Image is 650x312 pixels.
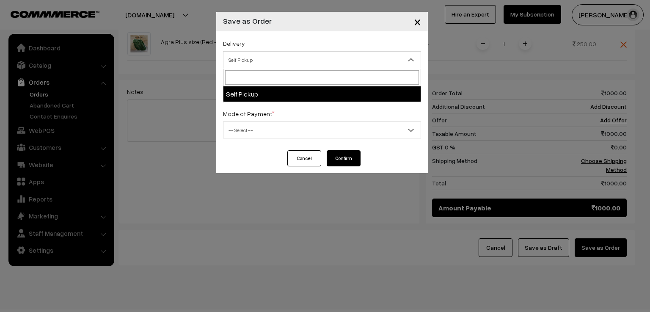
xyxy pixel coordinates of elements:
span: -- Select -- [223,121,421,138]
li: Self Pickup [223,86,421,102]
label: Mode of Payment [223,109,274,118]
label: Delivery [223,39,245,48]
button: Close [407,8,428,35]
span: -- Select -- [223,123,421,138]
button: Cancel [287,150,321,166]
span: Self Pickup [223,51,421,68]
span: Self Pickup [223,52,421,67]
button: Confirm [327,150,361,166]
span: × [414,14,421,29]
h4: Save as Order [223,15,272,27]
